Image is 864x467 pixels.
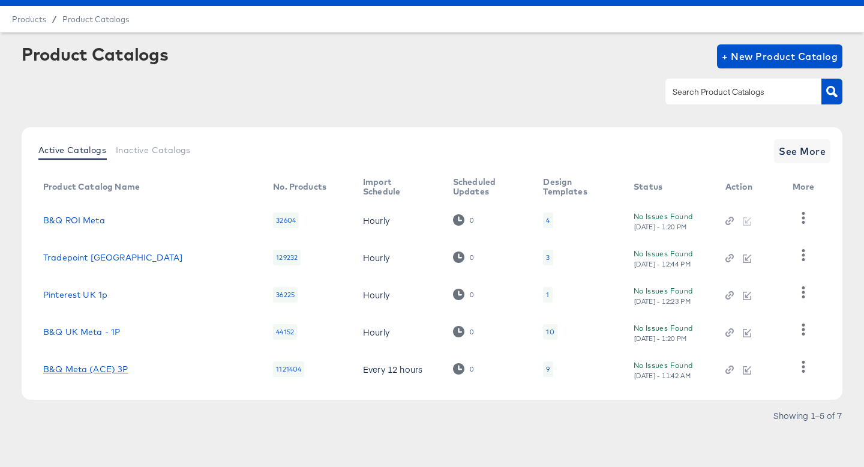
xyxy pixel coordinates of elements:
[273,182,326,191] div: No. Products
[543,361,553,377] div: 9
[779,143,826,160] span: See More
[773,411,842,420] div: Showing 1–5 of 7
[38,145,106,155] span: Active Catalogs
[546,327,554,337] div: 10
[43,182,140,191] div: Product Catalog Name
[469,291,474,299] div: 0
[469,328,474,336] div: 0
[543,287,552,303] div: 1
[43,327,120,337] a: B&Q UK Meta - 1P
[774,139,830,163] button: See More
[43,290,107,300] a: Pinterest UK 1p
[543,177,610,196] div: Design Templates
[546,215,550,225] div: 4
[273,212,299,228] div: 32604
[43,364,128,374] a: B&Q Meta (ACE) 3P
[453,252,474,263] div: 0
[62,14,129,24] a: Product Catalogs
[46,14,62,24] span: /
[716,173,784,202] th: Action
[353,313,443,351] td: Hourly
[273,250,301,265] div: 129232
[453,214,474,226] div: 0
[543,212,553,228] div: 4
[546,290,549,300] div: 1
[43,253,182,262] a: Tradepoint [GEOGRAPHIC_DATA]
[273,324,297,340] div: 44152
[353,276,443,313] td: Hourly
[722,48,838,65] span: + New Product Catalog
[717,44,842,68] button: + New Product Catalog
[546,364,550,374] div: 9
[469,253,474,262] div: 0
[453,363,474,375] div: 0
[543,324,557,340] div: 10
[353,202,443,239] td: Hourly
[273,287,298,303] div: 36225
[543,250,553,265] div: 3
[22,44,168,64] div: Product Catalogs
[353,351,443,388] td: Every 12 hours
[670,85,798,99] input: Search Product Catalogs
[273,361,304,377] div: 1121404
[363,177,429,196] div: Import Schedule
[624,173,716,202] th: Status
[453,289,474,300] div: 0
[469,365,474,373] div: 0
[353,239,443,276] td: Hourly
[43,215,105,225] a: B&Q ROI Meta
[12,14,46,24] span: Products
[116,145,191,155] span: Inactive Catalogs
[453,326,474,337] div: 0
[469,216,474,224] div: 0
[546,253,550,262] div: 3
[783,173,829,202] th: More
[453,177,520,196] div: Scheduled Updates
